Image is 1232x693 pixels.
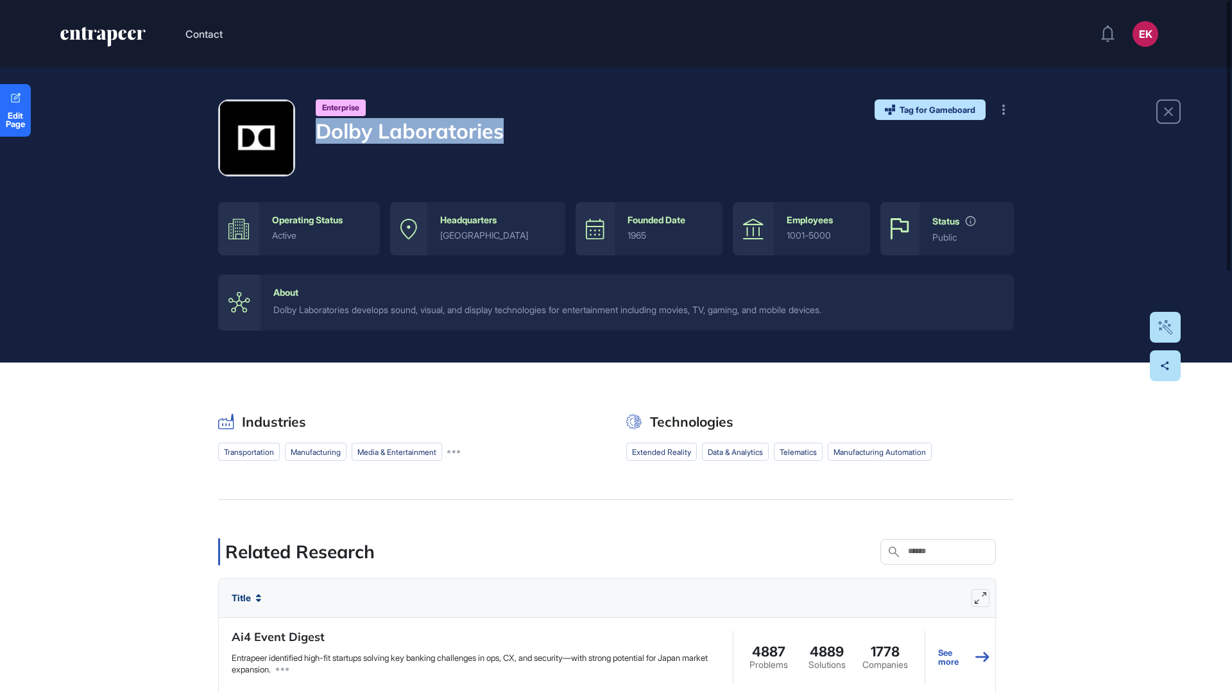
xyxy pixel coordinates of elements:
span: Tag for Gameboard [900,106,975,114]
p: Related Research [225,538,375,565]
div: Founded Date [628,215,685,225]
a: entrapeer-logo [59,27,147,51]
img: Dolby Laboratories-logo [220,101,293,175]
a: See more [938,628,989,687]
span: Title [232,593,251,603]
div: About [273,287,298,298]
div: 1001-5000 [787,230,857,241]
h2: Technologies [650,414,733,430]
h4: Dolby Laboratories [316,119,504,143]
button: EK [1133,21,1158,47]
h4: Ai4 Event Digest [232,628,720,647]
div: public [932,232,1001,243]
li: transportation [218,443,280,461]
div: 1965 [628,230,710,241]
h2: Industries [242,414,306,430]
li: media & entertainment [352,443,442,461]
div: Problems [749,660,788,670]
div: [GEOGRAPHIC_DATA] [440,230,552,241]
li: extended reality [626,443,697,461]
span: 4887 [752,644,785,660]
button: Contact [185,26,223,42]
div: Employees [787,215,833,225]
li: telematics [774,443,823,461]
span: 1778 [871,644,900,660]
div: Companies [862,660,908,670]
span: 4889 [810,644,844,660]
div: Status [932,216,959,227]
div: Headquarters [440,215,497,225]
li: manufacturing [285,443,346,461]
div: active [272,230,367,241]
li: manufacturing automation [828,443,932,461]
li: data & analytics [702,443,769,461]
div: Operating Status [272,215,343,225]
div: Dolby Laboratories develops sound, visual, and display technologies for entertainment including m... [273,303,1001,317]
button: Expand list [971,589,989,607]
div: Enterprise [316,99,366,116]
p: Entrapeer identified high-fit startups solving key banking challenges in ops, CX, and security—wi... [232,652,720,687]
div: Solutions [809,660,846,670]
